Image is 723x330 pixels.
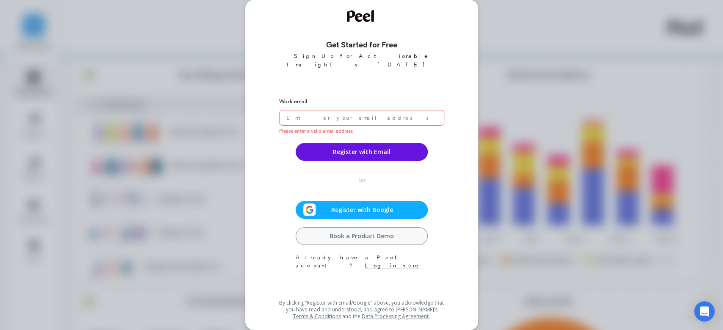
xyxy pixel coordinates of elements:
p: Please enter a valid email address [279,128,444,135]
p: Already have a Peel account? [296,253,428,270]
button: Register with Email [296,143,428,161]
div: Open Intercom Messenger [694,301,715,322]
input: Enter your email address [279,110,444,126]
span: Register with Google [316,206,408,214]
p: Sign Up for Actionable Insights [DATE] [279,52,444,69]
h3: Get Started for Free [279,39,444,50]
a: Log in here [365,262,420,269]
a: Data Processing Agreement. [362,313,430,320]
img: svg+xml;base64,PHN2ZyB3aWR0aD0iMzIiIGhlaWdodD0iMzIiIHZpZXdCb3g9IjAgMCAzMiAzMiIgZmlsbD0ibm9uZSIgeG... [303,203,316,216]
a: Terms & Conditions [293,313,341,320]
button: Register with Google [296,201,428,219]
span: OR [358,178,365,184]
label: Work email [279,97,444,106]
a: Book a Product Demo [296,227,428,245]
img: Welcome to Peel [347,10,377,22]
p: By clicking “Register with Email/Google” above, you acknowledge that you have read and understood... [279,300,444,320]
